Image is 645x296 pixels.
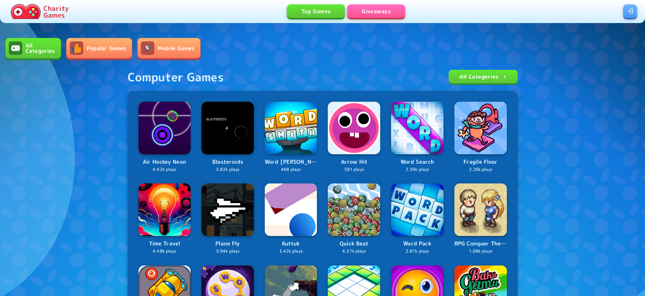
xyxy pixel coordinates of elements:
[328,239,380,248] p: Quick Beat
[265,166,317,173] p: 468 plays
[8,3,71,20] a: Charity Games
[328,102,380,154] img: Logo
[128,70,224,84] div: Computer Games
[43,5,69,18] p: Charity Games
[391,183,444,236] img: Logo
[265,102,317,154] img: Logo
[265,239,317,248] p: Kuttuk
[265,102,317,173] a: LogoWord [PERSON_NAME]468 plays
[391,248,444,255] p: 2.87k plays
[454,166,507,173] p: 2.28k plays
[328,183,380,236] img: Logo
[449,70,517,83] a: All Categories
[137,38,200,58] a: Mobile GamesMobile Games
[201,248,254,255] p: 3.94k plays
[391,158,444,166] p: Word Search
[391,102,444,173] a: LogoWord Search2.39k plays
[454,239,507,248] p: RPG Conquer The World
[138,158,191,166] p: Air Hockey Neon
[201,102,254,154] img: Logo
[347,4,405,18] a: Giveaways
[391,166,444,173] p: 2.39k plays
[454,183,507,254] a: LogoRPG Conquer The World1.08k plays
[5,38,61,58] a: All CategoriesAll Categories
[138,239,191,248] p: Time Travel
[138,166,191,173] p: 4.42k plays
[138,183,191,254] a: LogoTime Travel4.48k plays
[201,102,254,173] a: LogoBlasteroids3.82k plays
[265,158,317,166] p: Word [PERSON_NAME]
[454,183,507,236] img: Logo
[138,102,191,173] a: LogoAir Hockey Neon4.42k plays
[138,248,191,255] p: 4.48k plays
[454,102,507,154] img: Logo
[454,158,507,166] p: Fragile Floor
[391,239,444,248] p: Word Pack
[265,183,317,236] img: Logo
[454,102,507,173] a: LogoFragile Floor2.28k plays
[328,158,380,166] p: Arrow Hit
[11,4,41,19] img: Charity.Games
[201,183,254,236] img: Logo
[391,183,444,254] a: LogoWord Pack2.87k plays
[201,239,254,248] p: Plane Fly
[201,158,254,166] p: Blasteroids
[328,183,380,254] a: LogoQuick Beat4.37k plays
[201,166,254,173] p: 3.82k plays
[328,248,380,255] p: 4.37k plays
[201,183,254,254] a: LogoPlane Fly3.94k plays
[265,183,317,254] a: LogoKuttuk3.42k plays
[391,102,444,154] img: Logo
[328,102,380,173] a: LogoArrow Hit581 plays
[66,38,132,58] a: Popular GamesPopular Games
[265,248,317,255] p: 3.42k plays
[138,183,191,236] img: Logo
[454,248,507,255] p: 1.08k plays
[287,4,345,18] a: Top Games
[328,166,380,173] p: 581 plays
[138,102,191,154] img: Logo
